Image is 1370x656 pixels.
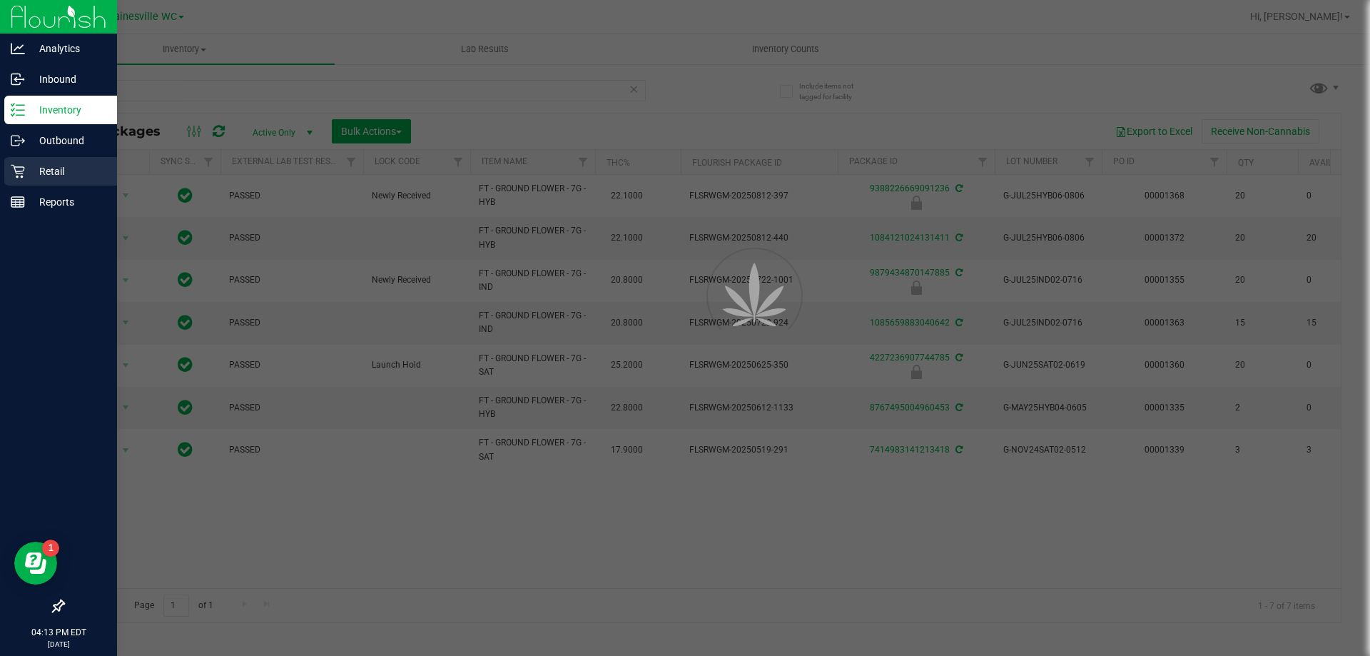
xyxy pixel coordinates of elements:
[11,164,25,178] inline-svg: Retail
[11,195,25,209] inline-svg: Reports
[6,626,111,639] p: 04:13 PM EDT
[42,540,59,557] iframe: Resource center unread badge
[14,542,57,585] iframe: Resource center
[25,101,111,118] p: Inventory
[11,72,25,86] inline-svg: Inbound
[25,193,111,211] p: Reports
[11,41,25,56] inline-svg: Analytics
[25,132,111,149] p: Outbound
[25,163,111,180] p: Retail
[25,40,111,57] p: Analytics
[6,639,111,650] p: [DATE]
[25,71,111,88] p: Inbound
[11,103,25,117] inline-svg: Inventory
[11,133,25,148] inline-svg: Outbound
